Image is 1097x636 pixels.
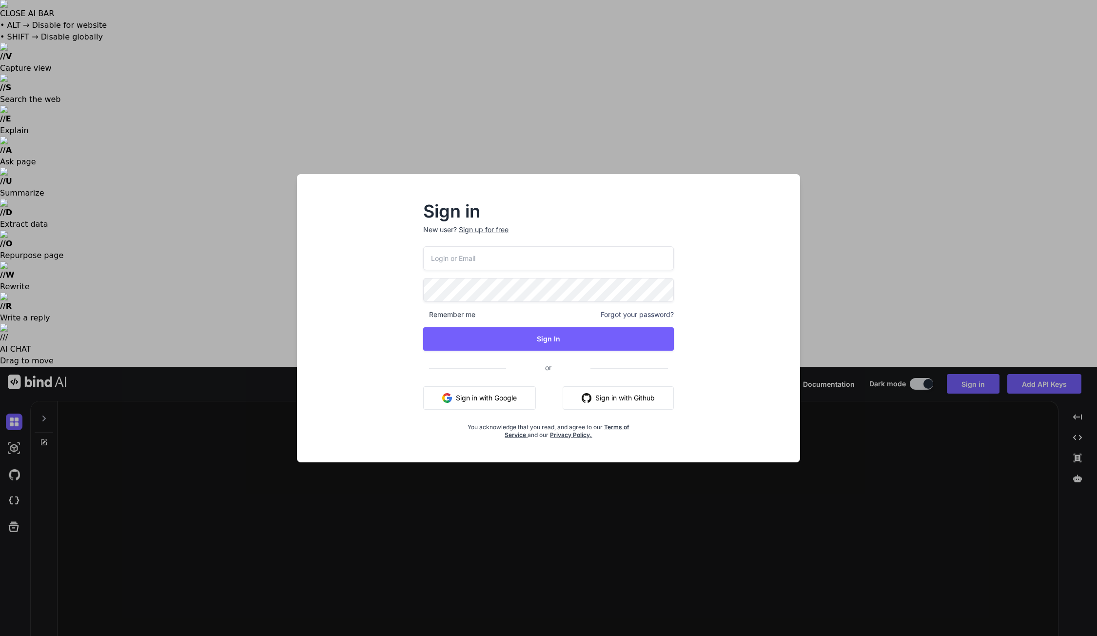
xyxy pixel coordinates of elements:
a: Terms of Service [505,423,629,438]
a: Privacy Policy. [550,431,592,438]
button: Sign in with Google [423,386,536,410]
button: Sign in with Github [563,386,674,410]
img: github [582,393,591,403]
img: google [442,393,452,403]
span: or [506,356,590,379]
div: You acknowledge that you read, and agree to our and our [465,417,632,439]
